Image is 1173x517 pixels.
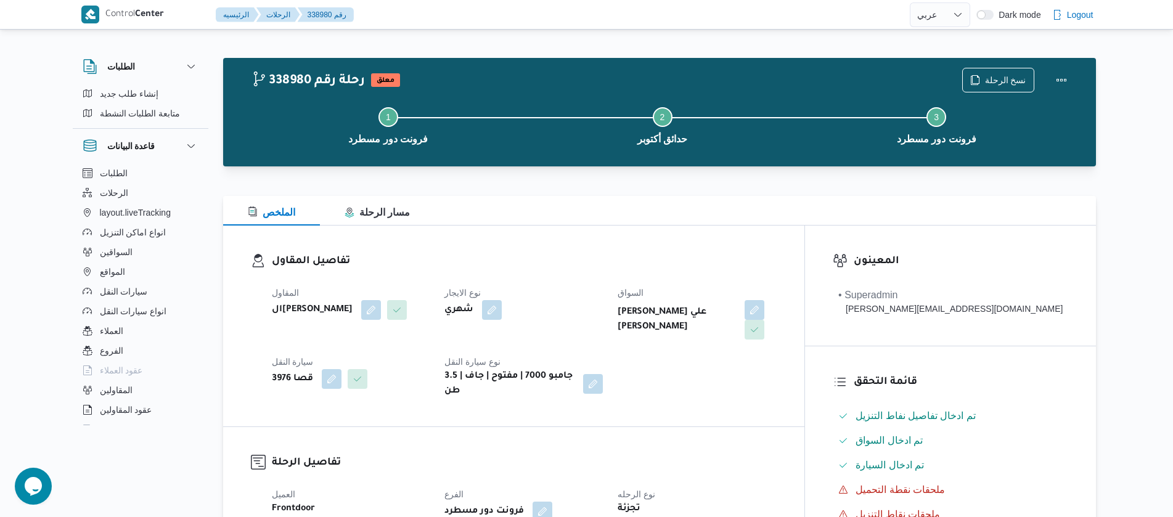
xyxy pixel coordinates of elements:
button: الرحلات [78,183,203,203]
span: السواق [618,288,644,298]
button: فرونت دور مسطرد [251,92,526,157]
h3: المعينون [854,253,1068,270]
span: انواع سيارات النقل [100,304,167,319]
b: [PERSON_NAME] علي [PERSON_NAME] [618,305,736,335]
span: السواقين [100,245,133,259]
span: 3 [934,112,939,122]
span: نوع الرحله [618,489,655,499]
img: X8yXhbKr1z7QwAAAABJRU5ErkJggg== [81,6,99,23]
button: عقود العملاء [78,360,203,380]
button: فرونت دور مسطرد [799,92,1074,157]
span: حدائق أكتوبر [637,132,687,147]
button: Actions [1049,68,1074,92]
span: متابعة الطلبات النشطة [100,106,181,121]
button: السواقين [78,242,203,262]
b: ال[PERSON_NAME] [272,303,353,317]
span: 2 [660,112,665,122]
span: Logout [1067,7,1093,22]
span: نوع الايجار [444,288,481,298]
span: تم ادخال السواق [856,433,923,448]
span: layout.liveTracking [100,205,171,220]
span: اجهزة التليفون [100,422,151,437]
span: فرونت دور مسطرد [897,132,976,147]
span: المقاولين [100,383,133,397]
span: تم ادخال السيارة [856,458,924,473]
b: Frontdoor [272,502,315,516]
span: الطلبات [100,166,128,181]
h3: الطلبات [107,59,135,74]
span: الفرع [444,489,464,499]
span: عقود العملاء [100,363,143,378]
div: • Superadmin [838,288,1063,303]
button: حدائق أكتوبر [525,92,799,157]
button: ملحقات نقطة التحميل [833,480,1068,500]
button: تم ادخال تفاصيل نفاط التنزيل [833,406,1068,426]
button: انواع اماكن التنزيل [78,222,203,242]
button: اجهزة التليفون [78,420,203,439]
button: عقود المقاولين [78,400,203,420]
button: الطلبات [78,163,203,183]
span: عقود المقاولين [100,402,152,417]
button: تم ادخال السواق [833,431,1068,450]
span: نوع سيارة النقل [444,357,501,367]
h3: قاعدة البيانات [107,139,155,153]
div: قاعدة البيانات [73,163,208,430]
span: تم ادخال تفاصيل نفاط التنزيل [856,410,976,421]
button: الفروع [78,341,203,360]
b: شهري [444,303,473,317]
button: متابعة الطلبات النشطة [78,104,203,123]
span: مسار الرحلة [345,207,410,218]
span: المقاول [272,288,299,298]
span: الفروع [100,343,123,358]
button: الطلبات [83,59,198,74]
span: • Superadmin mohamed.nabil@illa.com.eg [838,288,1063,315]
button: المواقع [78,262,203,282]
button: انواع سيارات النقل [78,301,203,321]
b: تجزئة [618,502,640,516]
h2: 338980 رحلة رقم [251,73,365,89]
b: معلق [377,77,394,84]
span: الرحلات [100,185,128,200]
span: سيارات النقل [100,284,148,299]
b: Center [135,10,164,20]
span: العميل [272,489,295,499]
button: تم ادخال السيارة [833,455,1068,475]
button: 338980 رقم [298,7,354,22]
div: الطلبات [73,84,208,128]
button: Logout [1047,2,1098,27]
span: 1 [386,112,391,122]
span: ملحقات نقطة التحميل [856,484,945,495]
button: نسخ الرحلة [962,68,1034,92]
span: معلق [371,73,400,87]
h3: تفاصيل الرحلة [272,455,777,471]
span: نسخ الرحلة [985,73,1026,88]
h3: قائمة التحقق [854,374,1068,391]
span: تم ادخال تفاصيل نفاط التنزيل [856,409,976,423]
button: الرئيسيه [216,7,259,22]
button: layout.liveTracking [78,203,203,222]
h3: تفاصيل المقاول [272,253,777,270]
button: سيارات النقل [78,282,203,301]
span: انواع اماكن التنزيل [100,225,166,240]
span: ملحقات نقطة التحميل [856,482,945,497]
b: جامبو 7000 | مفتوح | جاف | 3.5 طن [444,369,574,399]
button: العملاء [78,321,203,341]
iframe: chat widget [12,468,52,505]
span: العملاء [100,324,123,338]
span: فرونت دور مسطرد [348,132,428,147]
button: الرحلات [256,7,300,22]
span: تم ادخال السيارة [856,460,924,470]
span: تم ادخال السواق [856,435,923,446]
button: قاعدة البيانات [83,139,198,153]
span: Dark mode [994,10,1040,20]
button: المقاولين [78,380,203,400]
span: المواقع [100,264,125,279]
span: سيارة النقل [272,357,314,367]
span: الملخص [248,207,295,218]
button: إنشاء طلب جديد [78,84,203,104]
span: إنشاء طلب جديد [100,86,159,101]
div: [PERSON_NAME][EMAIL_ADDRESS][DOMAIN_NAME] [838,303,1063,315]
b: قصا 3976 [272,372,313,386]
